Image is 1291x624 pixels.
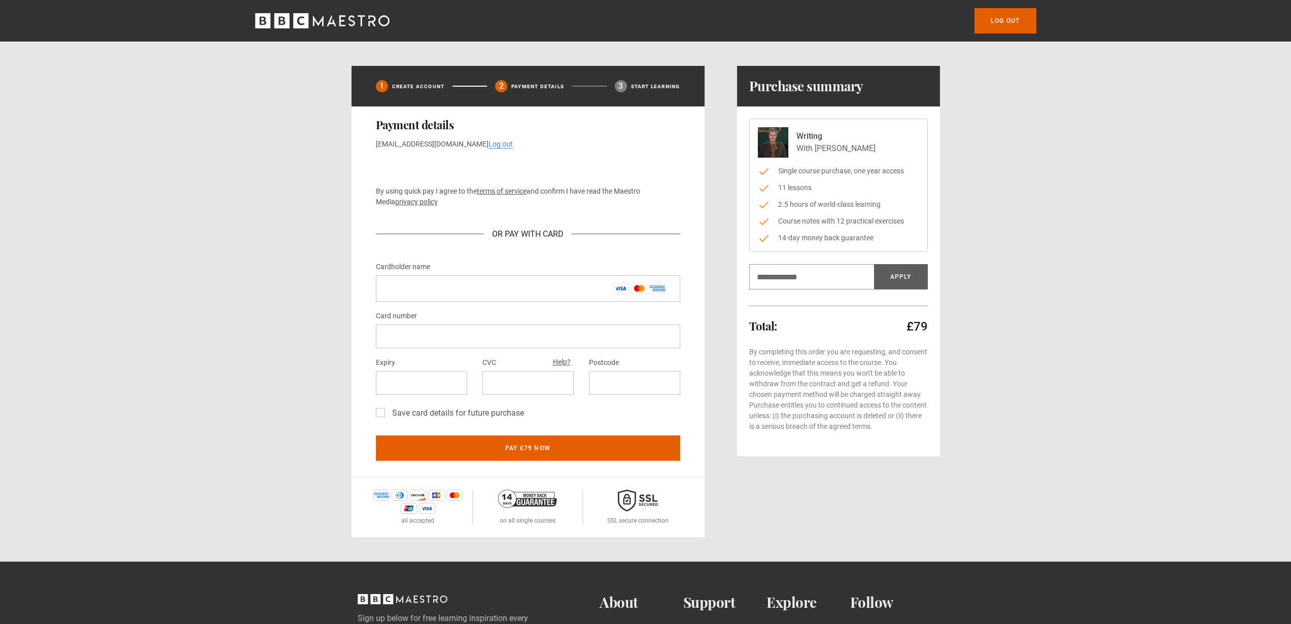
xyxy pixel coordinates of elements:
div: 2 [495,80,507,92]
img: jcb [428,490,444,501]
h1: Purchase summary [749,78,863,94]
li: Single course purchase, one year access [758,166,919,176]
p: By using quick pay I agree to the and confirm I have read the Maestro Media [376,186,680,207]
img: unionpay [401,503,417,514]
img: amex [373,490,390,501]
h2: Total: [749,320,777,332]
label: Save card details for future purchase [388,407,524,419]
p: With [PERSON_NAME] [796,142,876,155]
p: Writing [796,130,876,142]
label: Cardholder name [376,261,430,273]
p: By completing this order you are requesting, and consent to receive, immediate access to the cour... [749,347,928,432]
a: Log out [489,140,513,149]
img: diners [392,490,408,501]
h2: Follow [850,594,934,611]
h2: About [600,594,683,611]
p: [EMAIL_ADDRESS][DOMAIN_NAME] [376,139,680,150]
iframe: Secure payment button frame [376,158,680,178]
li: Course notes with 12 practical exercises [758,216,919,227]
p: SSL secure connection [607,516,669,525]
img: mastercard [446,490,463,501]
div: 1 [376,80,388,92]
p: on all single courses [500,516,555,525]
label: CVC [482,357,496,369]
p: Create Account [392,83,445,90]
h2: Explore [766,594,850,611]
label: Card number [376,310,417,322]
p: Start learning [631,83,680,90]
label: Expiry [376,357,395,369]
img: discover [410,490,426,501]
svg: BBC Maestro [255,13,390,28]
svg: BBC Maestro, back to top [358,594,447,604]
li: 2.5 hours of world-class learning [758,199,919,210]
a: privacy policy [395,198,438,206]
button: Help? [550,356,574,369]
iframe: Secure CVC input frame [491,378,566,388]
p: all accepted [401,516,434,525]
a: Log out [974,8,1036,33]
div: 3 [615,80,627,92]
iframe: Secure expiration date input frame [384,378,459,388]
p: £79 [906,318,928,335]
div: Or Pay With Card [484,228,572,240]
iframe: Secure postal code input frame [597,378,672,388]
img: 14-day-money-back-guarantee-42d24aedb5115c0ff13b.png [498,490,557,508]
h2: Payment details [376,119,680,131]
li: 14-day money back guarantee [758,233,919,243]
li: 11 lessons [758,182,919,193]
img: visa [419,503,435,514]
h2: Support [683,594,767,611]
iframe: Secure card number input frame [384,332,672,341]
p: Payment details [511,83,564,90]
label: Postcode [589,357,619,369]
a: BBC Maestro, back to top [358,598,447,607]
button: Apply [874,264,928,289]
a: terms of service [477,187,527,195]
button: Pay £79 now [376,435,680,461]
